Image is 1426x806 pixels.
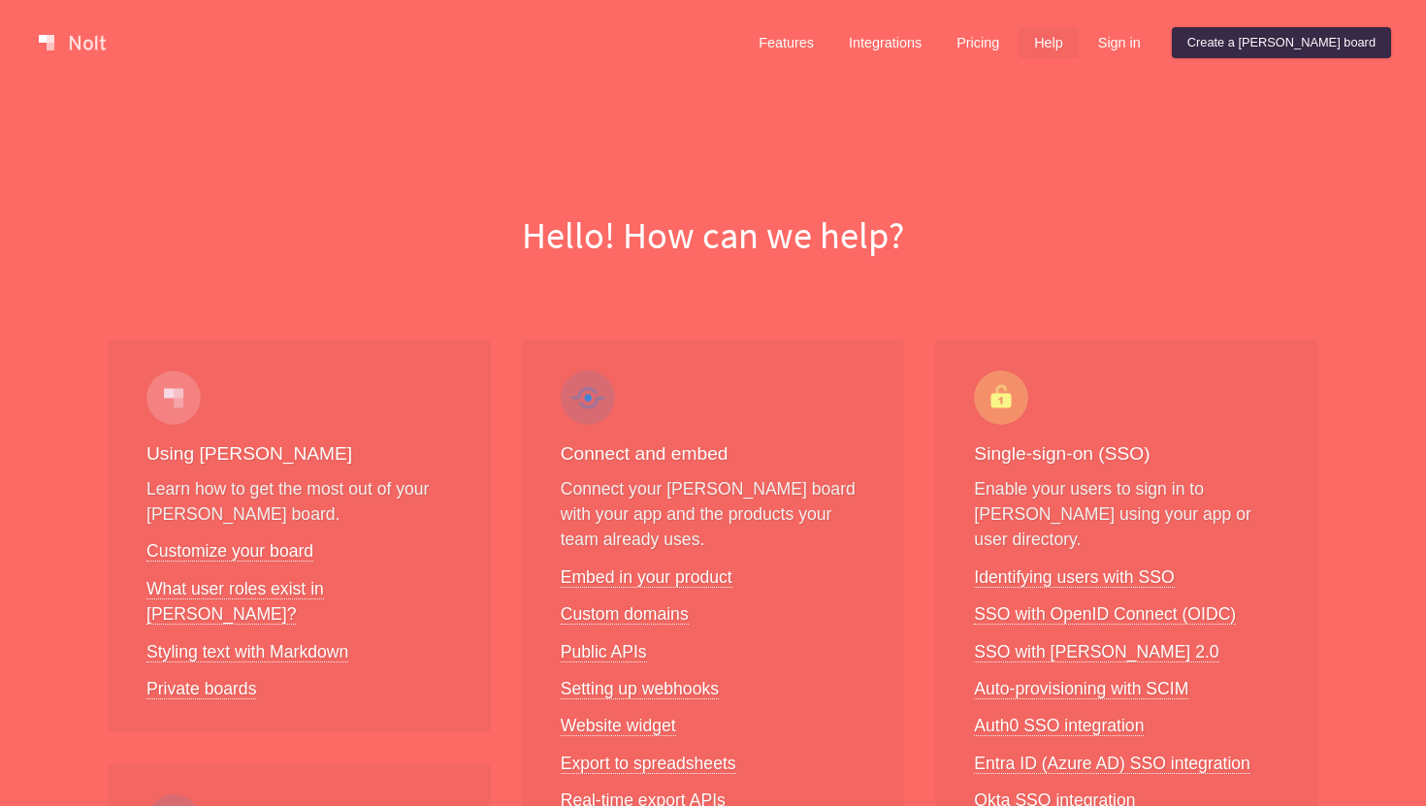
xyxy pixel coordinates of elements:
[561,604,689,625] a: Custom domains
[146,642,348,662] a: Styling text with Markdown
[146,541,313,562] a: Customize your board
[743,27,829,58] a: Features
[561,567,732,588] a: Embed in your product
[833,27,937,58] a: Integrations
[974,476,1280,553] p: Enable your users to sign in to [PERSON_NAME] using your app or user directory.
[561,642,647,662] a: Public APIs
[974,754,1250,774] a: Entra ID (Azure AD) SSO integration
[146,579,324,625] a: What user roles exist in [PERSON_NAME]?
[974,716,1144,736] a: Auth0 SSO integration
[16,210,1410,262] h1: Hello! How can we help?
[1083,27,1156,58] a: Sign in
[561,476,866,553] p: Connect your [PERSON_NAME] board with your app and the products your team already uses.
[561,679,719,699] a: Setting up webhooks
[146,476,452,528] p: Learn how to get the most out of your [PERSON_NAME] board.
[974,440,1280,468] h3: Single-sign-on (SSO)
[561,754,736,774] a: Export to spreadsheets
[941,27,1015,58] a: Pricing
[974,604,1236,625] a: SSO with OpenID Connect (OIDC)
[974,679,1188,699] a: Auto-provisioning with SCIM
[146,440,452,468] h3: Using [PERSON_NAME]
[1172,27,1391,58] a: Create a [PERSON_NAME] board
[1019,27,1079,58] a: Help
[561,440,866,468] h3: Connect and embed
[561,716,676,736] a: Website widget
[974,642,1218,662] a: SSO with [PERSON_NAME] 2.0
[974,567,1174,588] a: Identifying users with SSO
[146,679,256,699] a: Private boards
